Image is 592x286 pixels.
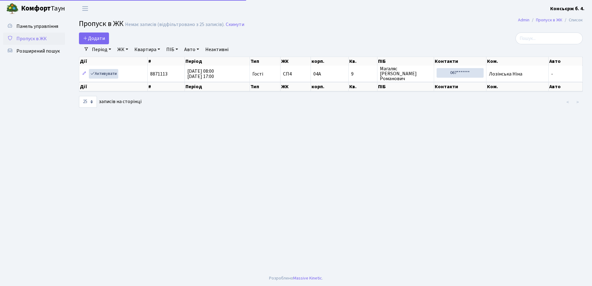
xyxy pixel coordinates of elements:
a: Пропуск в ЖК [3,32,65,45]
span: Додати [83,35,105,42]
span: 04А [313,71,321,77]
span: Розширений пошук [16,48,60,54]
th: ПІБ [377,82,434,91]
th: Авто [549,57,583,66]
span: Пропуск в ЖК [16,35,47,42]
label: записів на сторінці [79,96,141,108]
a: Неактивні [203,44,231,55]
div: Розроблено . [269,275,323,282]
a: Скинути [226,22,244,28]
a: Admin [518,17,529,23]
b: Комфорт [21,3,51,13]
th: Ком. [486,82,548,91]
span: Лозінська Ніна [489,71,522,77]
img: logo.png [6,2,19,15]
span: СП4 [283,71,308,76]
th: Тип [250,57,281,66]
th: корп. [311,57,349,66]
a: Розширений пошук [3,45,65,57]
th: Ком. [486,57,548,66]
button: Переключити навігацію [77,3,93,14]
th: Дії [79,57,148,66]
a: Консьєрж б. 4. [550,5,585,12]
div: Немає записів (відфільтровано з 25 записів). [125,22,224,28]
a: Період [89,44,114,55]
span: 8871113 [150,71,168,77]
a: ПІБ [164,44,181,55]
a: Пропуск в ЖК [536,17,562,23]
a: Авто [182,44,202,55]
th: ЖК [281,57,311,66]
th: ПІБ [377,57,434,66]
th: Період [185,57,250,66]
th: # [148,82,185,91]
th: Контакти [434,82,487,91]
th: Дії [79,82,148,91]
th: Контакти [434,57,487,66]
span: 9 [351,71,375,76]
span: [DATE] 08:00 [DATE] 17:00 [187,68,214,80]
th: ЖК [281,82,311,91]
input: Пошук... [516,32,583,44]
th: Тип [250,82,281,91]
a: Панель управління [3,20,65,32]
th: корп. [311,82,349,91]
li: Список [562,17,583,24]
th: Авто [549,82,583,91]
span: Таун [21,3,65,14]
select: записів на сторінці [79,96,97,108]
a: Квартира [132,44,163,55]
th: Період [185,82,250,91]
span: Магаляс [PERSON_NAME] Романович [380,66,431,81]
th: # [148,57,185,66]
nav: breadcrumb [509,14,592,27]
span: - [551,71,553,77]
th: Кв. [349,57,377,66]
span: Пропуск в ЖК [79,18,124,29]
th: Кв. [349,82,377,91]
a: ЖК [115,44,131,55]
span: Панель управління [16,23,58,30]
a: Активувати [89,69,118,79]
span: Гості [252,71,263,76]
a: Додати [79,32,109,44]
a: Massive Kinetic [293,275,322,281]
